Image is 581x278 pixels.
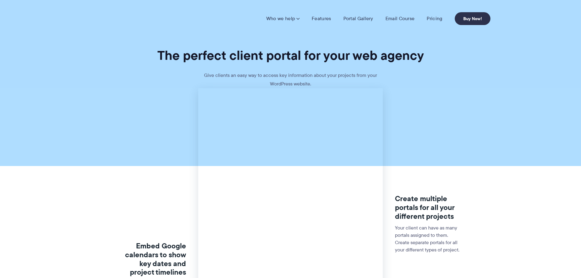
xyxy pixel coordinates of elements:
h3: Create multiple portals for all your different projects [395,194,462,221]
a: Who we help [266,16,299,22]
a: Features [312,16,331,22]
p: Your client can have as many portals assigned to them. Create separate portals for all your diffe... [395,224,462,254]
p: Give clients an easy way to access key information about your projects from your WordPress website. [199,71,382,88]
a: Pricing [427,16,442,22]
a: Email Course [386,16,415,22]
a: Buy Now! [455,12,490,25]
h3: Embed Google calendars to show key dates and project timelines [119,242,186,277]
a: Portal Gallery [343,16,373,22]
